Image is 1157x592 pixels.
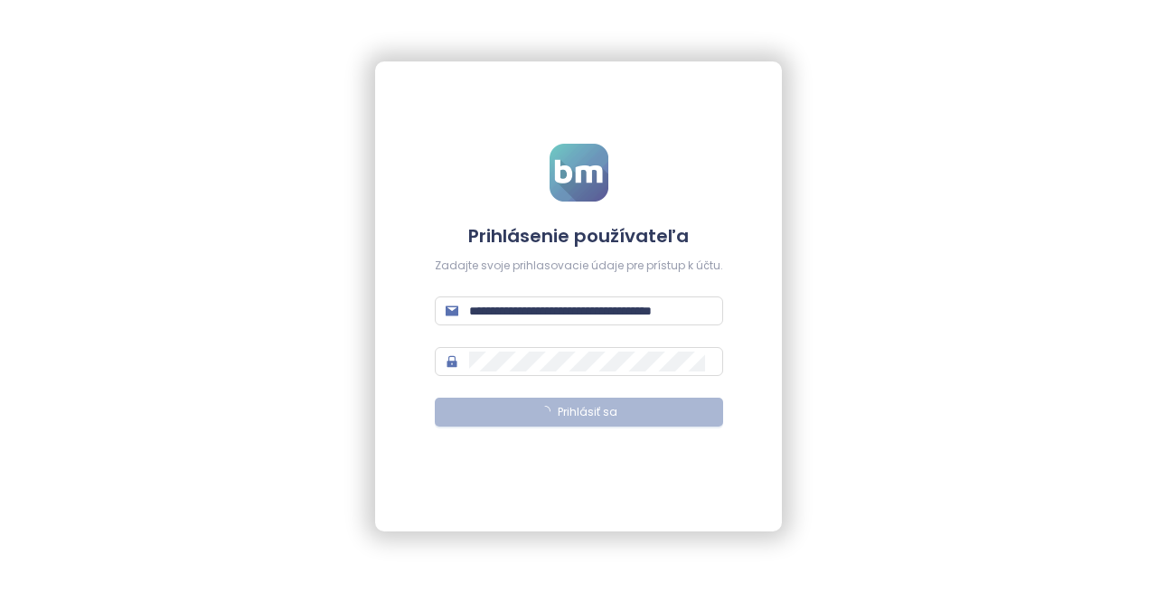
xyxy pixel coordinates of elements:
img: logo [550,144,608,202]
span: loading [538,404,552,418]
h4: Prihlásenie používateľa [435,223,723,249]
span: mail [446,305,458,317]
div: Zadajte svoje prihlasovacie údaje pre prístup k účtu. [435,258,723,275]
button: Prihlásiť sa [435,398,723,427]
span: Prihlásiť sa [558,404,617,421]
span: lock [446,355,458,368]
